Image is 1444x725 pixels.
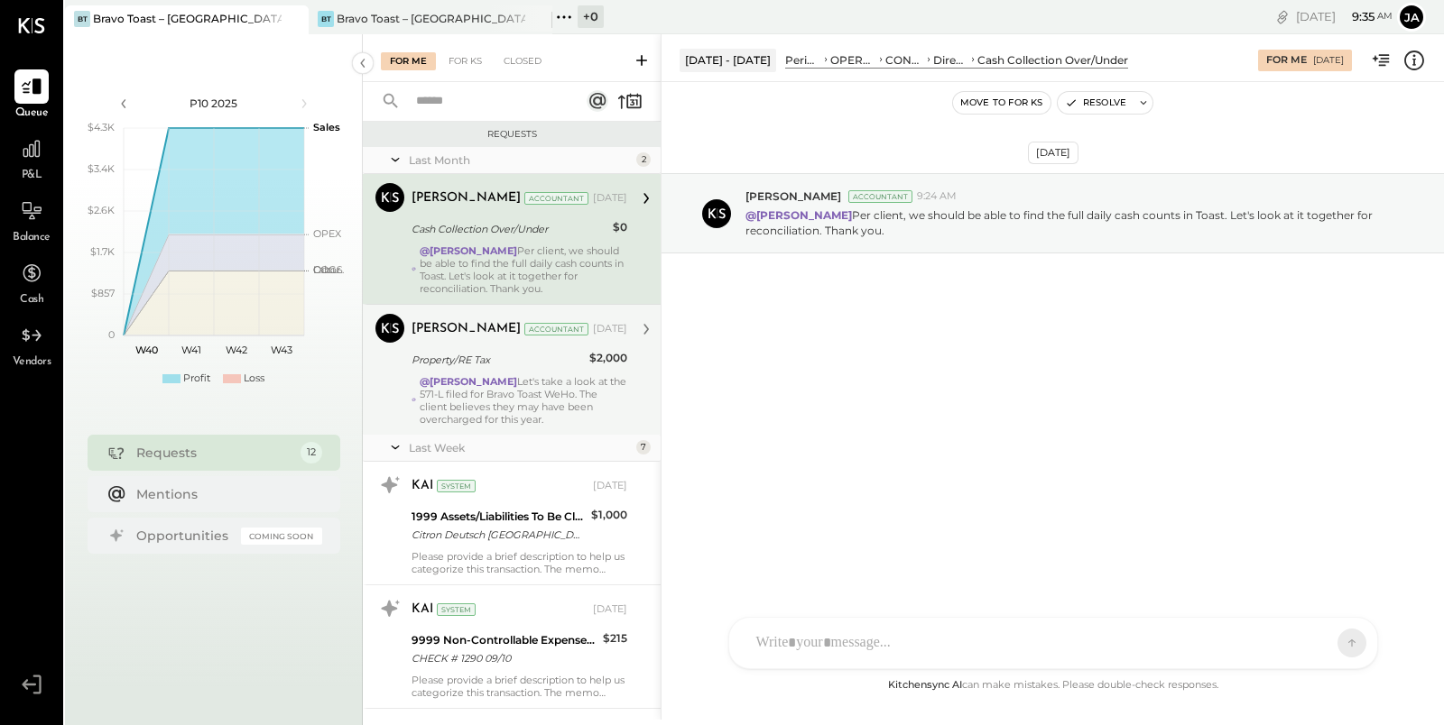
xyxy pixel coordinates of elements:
div: Opportunities [136,527,232,545]
span: [PERSON_NAME] [745,188,841,204]
div: KAI [412,601,433,619]
text: $2.6K [88,204,115,216]
div: Please provide a brief description to help us categorize this transaction. The memo might be help... [412,674,627,699]
div: Property/RE Tax [412,351,584,369]
div: [DATE] [1028,142,1078,164]
strong: @[PERSON_NAME] [420,375,517,388]
div: Cash Collection Over/Under [412,220,607,238]
div: Accountant [848,190,912,203]
div: For KS [440,52,491,70]
div: 9999 Non-Controllable Expenses:Other Income and Expenses:To Be Classified P&L [412,631,597,649]
div: $0 [613,218,627,236]
div: [DATE] [593,191,627,206]
button: Resolve [1058,92,1134,114]
div: $2,000 [589,349,627,367]
div: Mentions [136,485,313,503]
div: Last Month [409,152,632,168]
text: OPEX [313,227,342,240]
span: Queue [15,106,49,122]
div: Last Week [409,440,632,455]
div: OPERATING EXPENSES (EBITDA) [830,52,876,68]
a: P&L [1,132,62,184]
div: For Me [1266,53,1307,68]
div: Per client, we should be able to find the full daily cash counts in Toast. Let's look at it toget... [420,244,627,295]
div: System [437,603,476,616]
div: Cash Collection Over/Under [977,52,1128,68]
div: [DATE] [593,322,627,336]
div: CHECK # 1290 09/10 [412,649,597,667]
p: Per client, we should be able to find the full daily cash counts in Toast. Let's look at it toget... [745,207,1395,238]
span: 9:24 AM [917,189,957,204]
div: Requests [136,444,292,462]
a: Balance [1,194,62,246]
div: For Me [381,52,436,70]
strong: @[PERSON_NAME] [420,244,517,257]
div: Accountant [524,323,588,335]
div: copy link [1273,7,1291,26]
div: [PERSON_NAME] [412,320,521,338]
strong: @[PERSON_NAME] [745,208,852,222]
text: $4.3K [88,121,115,133]
span: Balance [13,230,51,246]
div: Loss [244,372,264,386]
div: Bravo Toast – [GEOGRAPHIC_DATA] [93,11,282,26]
div: Coming Soon [241,528,322,545]
div: [DATE] [593,602,627,617]
div: Requests [372,128,652,141]
div: Closed [495,52,551,70]
text: $857 [91,287,115,299]
a: Vendors [1,318,62,371]
div: System [437,480,476,492]
text: W42 [226,344,247,356]
div: Direct Operating Expenses [933,52,968,68]
a: Cash [1,256,62,308]
text: W40 [134,344,157,356]
text: 0 [108,328,115,341]
text: Occu... [313,263,344,276]
div: CONTROLLABLE EXPENSES [885,52,923,68]
div: 7 [636,440,651,454]
div: 12 [301,442,322,463]
div: [DATE] [1296,8,1393,25]
div: $215 [603,629,627,647]
div: Let's take a look at the 571-L filed for Bravo Toast WeHo. The client believes they may have been... [420,375,627,426]
div: [PERSON_NAME] [412,189,521,207]
text: W43 [271,344,292,356]
span: Cash [20,292,43,308]
div: P10 2025 [137,96,291,111]
div: [DATE] [1313,54,1344,67]
button: ja [1397,3,1426,32]
div: [DATE] [593,479,627,493]
div: BT [74,11,90,27]
span: Vendors [13,354,51,371]
div: Please provide a brief description to help us categorize this transaction. The memo might be help... [412,550,627,575]
div: [DATE] - [DATE] [680,49,776,71]
div: $1,000 [591,506,627,524]
div: + 0 [578,5,604,28]
text: $3.4K [88,162,115,175]
div: Citron Deutsch [GEOGRAPHIC_DATA] [GEOGRAPHIC_DATA] 09/23 [412,526,586,544]
button: Move to for ks [953,92,1051,114]
div: Profit [183,372,210,386]
text: $1.7K [90,245,115,258]
div: KAI [412,477,433,495]
a: Queue [1,69,62,122]
text: Sales [313,121,340,133]
div: Accountant [524,192,588,205]
div: Period P&L [785,52,821,68]
div: 2 [636,152,651,167]
div: BT [318,11,334,27]
span: P&L [22,168,42,184]
text: W41 [181,344,201,356]
div: Bravo Toast – [GEOGRAPHIC_DATA] [337,11,525,26]
div: 1999 Assets/Liabilities To Be Classified [412,508,586,526]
